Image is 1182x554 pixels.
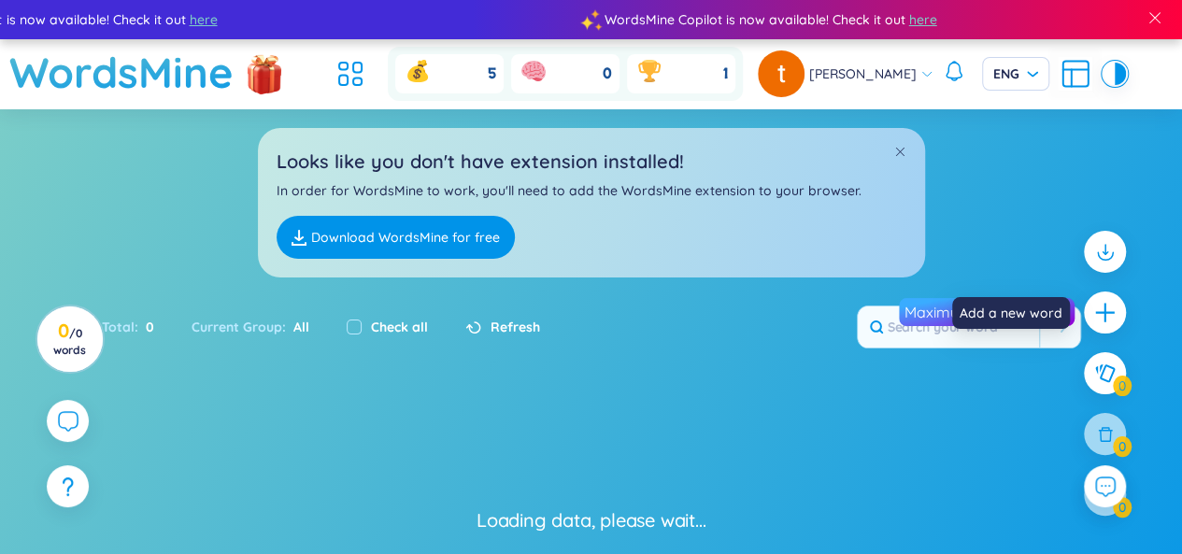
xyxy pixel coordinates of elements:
span: 5 [488,64,496,84]
span: / 0 words [53,326,86,357]
div: Add a new word [952,297,1070,329]
a: avatar [758,50,809,97]
img: flashSalesIcon.a7f4f837.png [246,46,283,102]
h2: Looks like you don't have extension installed! [277,147,906,176]
span: 0 [603,64,612,84]
input: Search your word [858,306,1039,348]
span: All [286,319,309,335]
span: 0 [138,317,154,337]
div: Total : [102,307,173,347]
div: Loading data, please wait... [477,507,705,533]
span: ENG [993,64,1038,83]
a: Download WordsMine for free [277,216,515,259]
div: Current Group : [173,307,328,347]
h3: 0 [49,323,91,357]
span: here [877,9,905,30]
label: Check all [371,317,428,337]
span: Refresh [491,317,540,337]
span: 1 [723,64,728,84]
span: [PERSON_NAME] [809,64,917,84]
span: plus [1093,301,1117,324]
p: In order for WordsMine to work, you'll need to add the WordsMine extension to your browser. [277,180,906,201]
span: here [158,9,186,30]
img: avatar [758,50,805,97]
a: WordsMine [9,39,234,106]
